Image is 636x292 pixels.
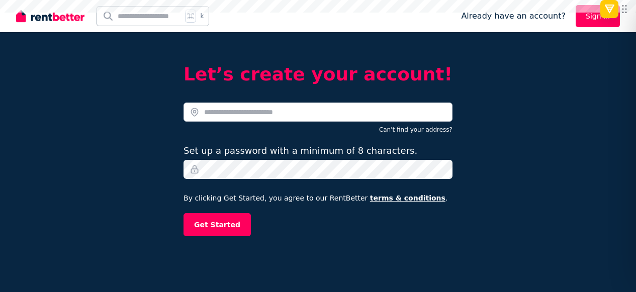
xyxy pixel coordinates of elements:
p: By clicking Get Started, you agree to our RentBetter . [184,193,452,203]
span: k [200,12,204,20]
span: Already have an account? [461,10,566,22]
button: Get Started [184,213,251,236]
button: Can't find your address? [379,126,452,134]
a: terms & conditions [370,194,445,202]
label: Set up a password with a minimum of 8 characters. [184,144,417,158]
h2: Let’s create your account! [184,64,452,84]
img: RentBetter [16,9,84,24]
a: Sign In [576,5,620,27]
